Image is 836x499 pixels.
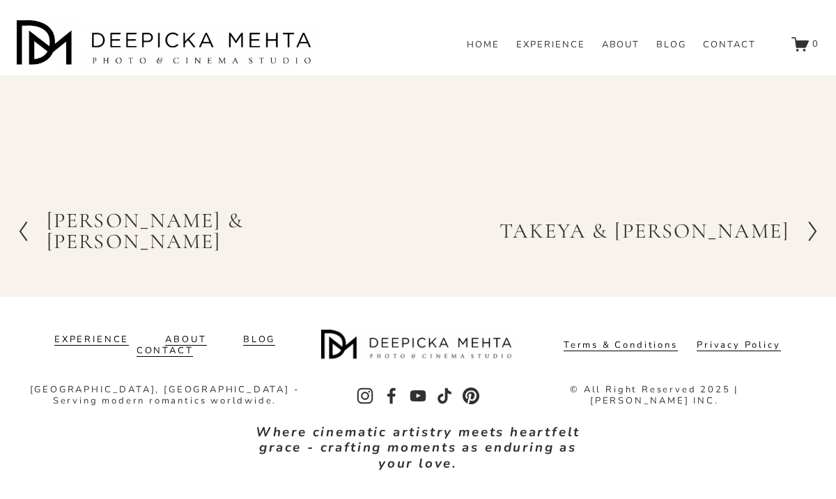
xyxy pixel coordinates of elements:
[436,387,453,404] a: TikTok
[697,340,780,351] a: Privacy Policy
[243,335,275,346] a: BLOG
[357,387,373,404] a: Instagram
[467,39,500,52] a: HOME
[656,40,686,51] span: BLOG
[523,385,786,406] p: © All Right Reserved 2025 | [PERSON_NAME] INC.
[165,335,206,346] a: ABOUT
[410,387,426,404] a: YouTube
[17,210,418,253] a: [PERSON_NAME] & [PERSON_NAME]
[137,346,194,357] a: CONTACT
[500,210,819,253] a: TAKEYA & [PERSON_NAME]
[564,340,678,351] a: Terms & Conditions
[602,39,640,52] a: ABOUT
[791,36,819,53] a: 0 items in cart
[516,39,585,52] a: EXPERIENCE
[17,20,316,69] img: Austin Wedding Photographer - Deepicka Mehta Photography &amp; Cinematography
[463,387,479,404] a: Pinterest
[256,423,586,473] em: Where cinematic artistry meets heartfelt grace - crafting moments as enduring as your love.
[656,39,686,52] a: folder dropdown
[54,335,129,346] a: EXPERIENCE
[383,387,400,404] a: Facebook
[703,39,756,52] a: CONTACT
[17,385,313,406] p: [GEOGRAPHIC_DATA], [GEOGRAPHIC_DATA] - Serving modern romantics worldwide.
[500,221,789,242] h2: TAKEYA & [PERSON_NAME]
[47,210,418,253] h2: [PERSON_NAME] & [PERSON_NAME]
[812,38,819,50] span: 0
